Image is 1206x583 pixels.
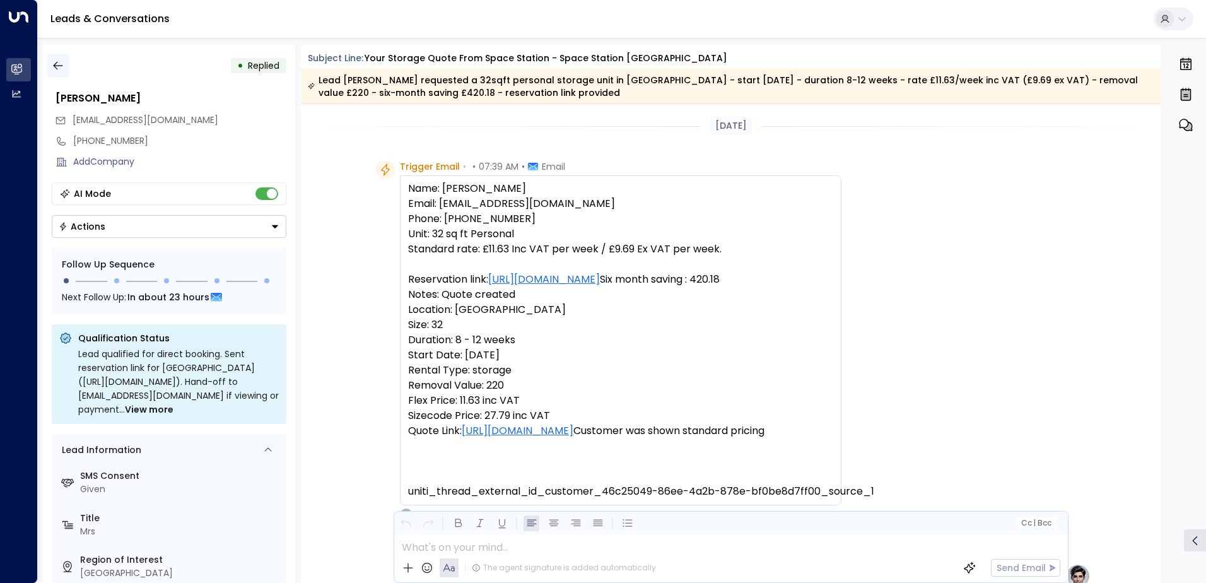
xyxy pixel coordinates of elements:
[80,553,281,567] label: Region of Interest
[78,347,279,416] div: Lead qualified for direct booking. Sent reservation link for [GEOGRAPHIC_DATA] ([URL][DOMAIN_NAME...
[365,52,727,65] div: Your storage quote from Space Station - Space Station [GEOGRAPHIC_DATA]
[125,403,173,416] span: View more
[52,215,286,238] button: Actions
[56,91,286,106] div: [PERSON_NAME]
[80,525,281,538] div: Mrs
[400,508,413,521] div: O
[522,160,525,173] span: •
[248,59,279,72] span: Replied
[74,187,111,200] div: AI Mode
[50,11,170,26] a: Leads & Conversations
[420,515,436,531] button: Redo
[542,160,565,173] span: Email
[73,114,218,127] span: paulandleannebroster@gmail.com
[80,469,281,483] label: SMS Consent
[52,215,286,238] div: Button group with a nested menu
[62,258,276,271] div: Follow Up Sequence
[62,290,276,304] div: Next Follow Up:
[73,134,286,148] div: [PHONE_NUMBER]
[488,272,600,287] a: [URL][DOMAIN_NAME]
[57,444,141,457] div: Lead Information
[308,74,1154,99] div: Lead [PERSON_NAME] requested a 32sqft personal storage unit in [GEOGRAPHIC_DATA] - start [DATE] -...
[73,155,286,168] div: AddCompany
[463,160,466,173] span: •
[73,114,218,126] span: [EMAIL_ADDRESS][DOMAIN_NAME]
[80,483,281,496] div: Given
[80,512,281,525] label: Title
[237,54,243,77] div: •
[308,52,363,64] span: Subject Line:
[472,562,656,574] div: The agent signature is added automatically
[400,160,460,173] span: Trigger Email
[1016,517,1056,529] button: Cc|Bcc
[472,160,476,173] span: •
[78,332,279,344] p: Qualification Status
[1033,519,1036,527] span: |
[710,117,752,135] div: [DATE]
[1021,519,1051,527] span: Cc Bcc
[462,423,573,439] a: [URL][DOMAIN_NAME]
[398,515,414,531] button: Undo
[479,160,518,173] span: 07:39 AM
[59,221,105,232] div: Actions
[80,567,281,580] div: [GEOGRAPHIC_DATA]
[408,181,833,499] pre: Name: [PERSON_NAME] Email: [EMAIL_ADDRESS][DOMAIN_NAME] Phone: [PHONE_NUMBER] Unit: 32 sq ft Pers...
[127,290,209,304] span: In about 23 hours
